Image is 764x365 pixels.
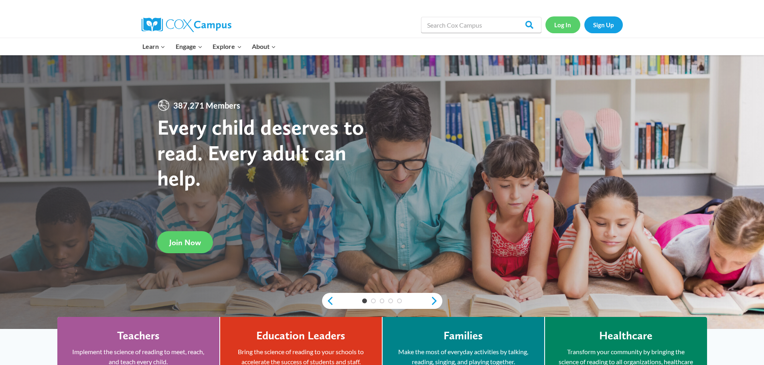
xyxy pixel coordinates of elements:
button: Child menu of About [247,38,281,55]
button: Child menu of Engage [170,38,208,55]
nav: Secondary Navigation [545,16,623,33]
a: Sign Up [584,16,623,33]
a: next [430,296,442,306]
button: Child menu of Learn [138,38,171,55]
nav: Primary Navigation [138,38,281,55]
a: 3 [380,298,385,303]
a: 2 [371,298,376,303]
strong: Every child deserves to read. Every adult can help. [157,114,364,191]
input: Search Cox Campus [421,17,541,33]
h4: Education Leaders [256,329,345,343]
span: 387,271 Members [170,99,243,112]
h4: Healthcare [599,329,653,343]
h4: Teachers [117,329,160,343]
a: Join Now [157,231,213,253]
a: 5 [397,298,402,303]
img: Cox Campus [142,18,231,32]
div: content slider buttons [322,293,442,309]
a: previous [322,296,334,306]
span: Join Now [169,238,201,247]
a: 1 [362,298,367,303]
a: 4 [388,298,393,303]
a: Log In [545,16,580,33]
h4: Families [444,329,483,343]
button: Child menu of Explore [208,38,247,55]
